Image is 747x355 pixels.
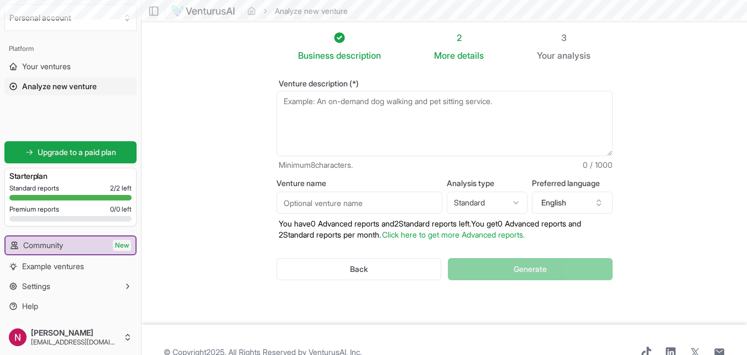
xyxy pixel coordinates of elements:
[110,184,132,193] span: 2 / 2 left
[532,179,613,187] label: Preferred language
[9,205,59,214] span: Premium reports
[38,147,116,158] span: Upgrade to a paid plan
[276,218,613,240] p: You have 0 Advanced reports and 2 Standard reports left. Y ou get 0 Advanced reports and 2 Standa...
[4,297,137,315] a: Help
[434,49,455,62] span: More
[557,50,591,61] span: analysis
[23,240,63,251] span: Community
[31,338,119,347] span: [EMAIL_ADDRESS][DOMAIN_NAME]
[537,49,555,62] span: Your
[9,328,27,346] img: ACg8ocJ6tUZ5VtwRjeHbyZ3YOfwUzDEPmm-2EuksI2cR57zYsoPbPg=s96-c
[4,78,137,95] a: Analyze new venture
[336,50,381,61] span: description
[4,324,137,351] button: [PERSON_NAME][EMAIL_ADDRESS][DOMAIN_NAME]
[532,192,613,214] button: English
[22,261,84,272] span: Example ventures
[583,160,613,171] span: 0 / 1000
[276,258,442,280] button: Back
[382,230,525,239] a: Click here to get more Advanced reports.
[22,81,97,92] span: Analyze new venture
[4,277,137,295] button: Settings
[22,281,50,292] span: Settings
[298,49,334,62] span: Business
[6,236,135,254] a: CommunityNew
[434,31,484,44] div: 2
[279,160,353,171] span: Minimum 8 characters.
[31,328,119,338] span: [PERSON_NAME]
[113,240,131,251] span: New
[4,141,137,163] a: Upgrade to a paid plan
[457,50,484,61] span: details
[9,184,59,193] span: Standard reports
[276,192,442,214] input: Optional venture name
[4,258,137,275] a: Example ventures
[22,61,71,72] span: Your ventures
[276,80,613,88] label: Venture description (*)
[22,301,38,312] span: Help
[4,58,137,75] a: Your ventures
[447,179,527,187] label: Analysis type
[4,40,137,58] div: Platform
[110,205,132,214] span: 0 / 0 left
[9,171,132,182] h3: Starter plan
[276,179,442,187] label: Venture name
[537,31,591,44] div: 3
